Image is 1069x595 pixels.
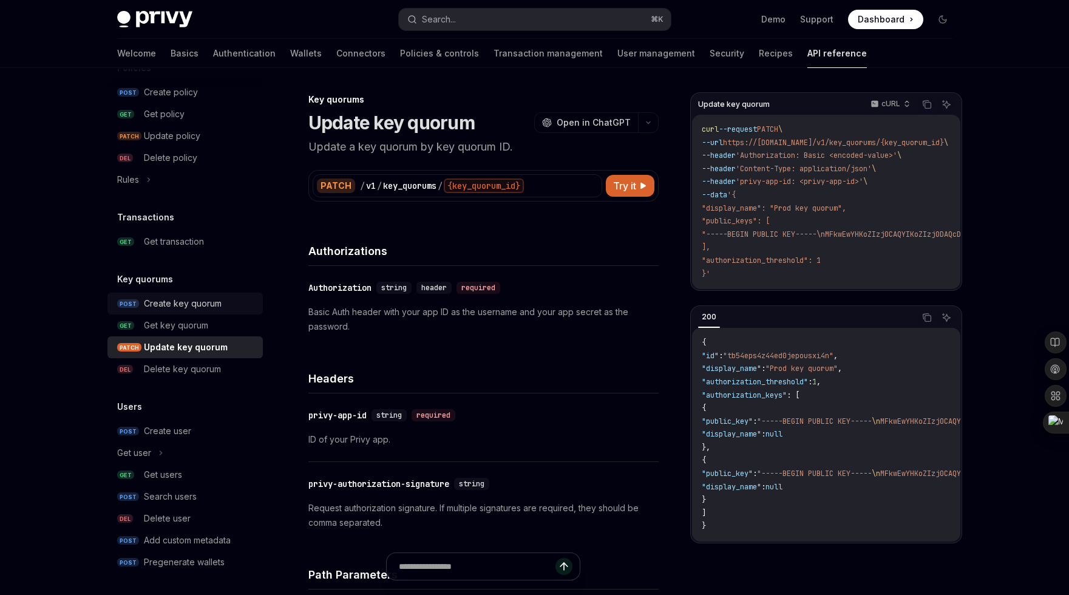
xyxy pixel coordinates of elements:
a: POSTPregenerate wallets [107,551,263,573]
div: Authorization [308,282,372,294]
span: 'Authorization: Basic <encoded-value>' [736,151,897,160]
p: Basic Auth header with your app ID as the username and your app secret as the password. [308,305,659,334]
button: Open in ChatGPT [534,112,638,133]
span: }' [702,269,710,279]
span: --request [719,124,757,134]
div: Get policy [144,107,185,121]
div: Pregenerate wallets [144,555,225,569]
p: cURL [881,99,900,109]
a: Authentication [213,39,276,68]
span: --header [702,151,736,160]
button: Copy the contents from the code block [919,97,935,112]
a: Demo [761,13,786,25]
a: GETGet users [107,464,263,486]
div: Add custom metadata [144,533,231,548]
span: --header [702,164,736,174]
h4: Authorizations [308,243,659,259]
h5: Users [117,399,142,414]
span: 'Content-Type: application/json' [736,164,872,174]
span: --url [702,138,723,148]
span: , [833,351,838,361]
div: key_quorums [383,180,436,192]
div: Update key quorum [144,340,228,355]
span: : [ [787,390,799,400]
div: Delete policy [144,151,197,165]
div: Create key quorum [144,296,222,311]
a: GETGet transaction [107,231,263,253]
span: --data [702,190,727,200]
div: Key quorums [308,93,659,106]
span: POST [117,492,139,501]
span: https://[DOMAIN_NAME]/v1/key_quorums/{key_quorum_id} [723,138,944,148]
span: 'privy-app-id: <privy-app-id>' [736,177,863,186]
button: Send message [555,558,572,575]
span: }, [702,443,710,452]
span: "public_key" [702,469,753,478]
span: : [808,377,812,387]
span: , [816,377,821,387]
div: Search users [144,489,197,504]
span: \n [872,416,880,426]
span: "-----BEGIN PUBLIC KEY----- [757,416,872,426]
span: "display_name": "Prod key quorum", [702,203,846,213]
a: Recipes [759,39,793,68]
a: PATCHUpdate policy [107,125,263,147]
span: PATCH [117,132,141,141]
div: / [360,180,365,192]
div: Search... [422,12,456,27]
span: POST [117,536,139,545]
a: Transaction management [494,39,603,68]
span: Update key quorum [698,100,770,109]
div: 200 [698,310,720,324]
span: POST [117,427,139,436]
span: "authorization_threshold": 1 [702,256,821,265]
span: : [753,416,757,426]
a: PATCHUpdate key quorum [107,336,263,358]
span: , [838,364,842,373]
span: GET [117,237,134,246]
span: DEL [117,514,133,523]
a: Policies & controls [400,39,479,68]
span: { [702,455,706,465]
div: required [456,282,500,294]
button: Copy the contents from the code block [919,310,935,325]
div: Delete key quorum [144,362,221,376]
span: --header [702,177,736,186]
button: Search...⌘K [399,8,671,30]
div: Rules [117,172,139,187]
button: Toggle dark mode [933,10,952,29]
h1: Update key quorum [308,112,475,134]
span: PATCH [117,343,141,352]
span: : [753,469,757,478]
span: "display_name" [702,364,761,373]
span: { [702,338,706,347]
div: privy-authorization-signature [308,478,449,490]
span: "Prod key quorum" [765,364,838,373]
a: API reference [807,39,867,68]
h4: Headers [308,370,659,387]
div: / [377,180,382,192]
div: v1 [366,180,376,192]
a: POSTCreate policy [107,81,263,103]
span: : [761,429,765,439]
span: "authorization_keys" [702,390,787,400]
p: Request authorization signature. If multiple signatures are required, they should be comma separa... [308,501,659,530]
span: ] [702,508,706,518]
a: POSTAdd custom metadata [107,529,263,551]
span: } [702,521,706,531]
p: Update a key quorum by key quorum ID. [308,138,659,155]
img: dark logo [117,11,192,28]
span: \ [778,124,782,134]
span: '{ [727,190,736,200]
span: "id" [702,351,719,361]
span: DEL [117,154,133,163]
span: : [761,364,765,373]
a: DELDelete user [107,508,263,529]
span: "display_name" [702,482,761,492]
h5: Transactions [117,210,174,225]
div: Get user [117,446,151,460]
span: } [702,495,706,505]
span: "tb54eps4z44ed0jepousxi4n" [723,351,833,361]
div: / [438,180,443,192]
span: string [381,283,407,293]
